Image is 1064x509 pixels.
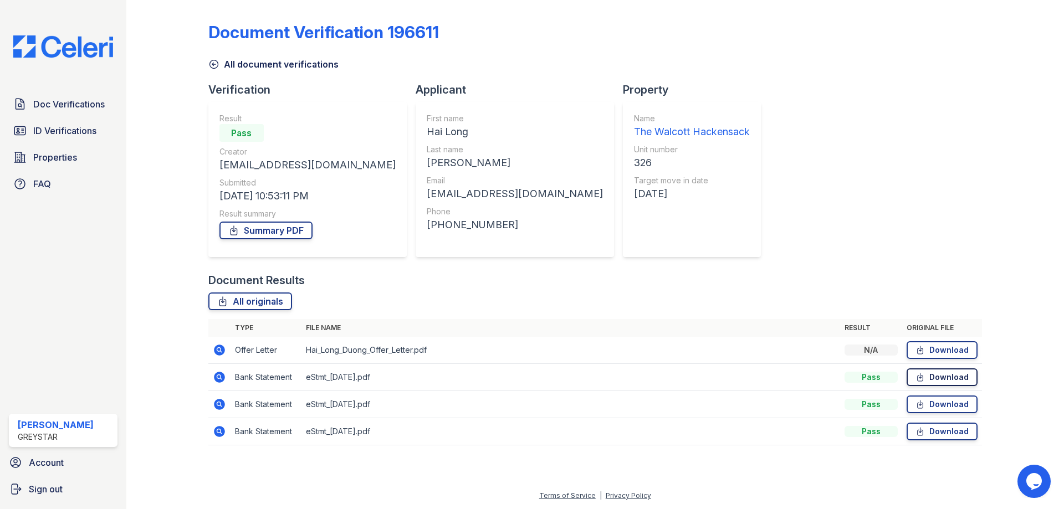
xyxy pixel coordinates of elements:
[231,391,301,418] td: Bank Statement
[600,491,602,500] div: |
[301,418,840,445] td: eStmt_[DATE].pdf
[301,364,840,391] td: eStmt_[DATE].pdf
[539,491,596,500] a: Terms of Service
[606,491,651,500] a: Privacy Policy
[219,146,396,157] div: Creator
[301,391,840,418] td: eStmt_[DATE].pdf
[9,93,117,115] a: Doc Verifications
[623,82,770,97] div: Property
[231,418,301,445] td: Bank Statement
[427,155,603,171] div: [PERSON_NAME]
[845,372,898,383] div: Pass
[219,157,396,173] div: [EMAIL_ADDRESS][DOMAIN_NAME]
[231,337,301,364] td: Offer Letter
[219,177,396,188] div: Submitted
[219,222,313,239] a: Summary PDF
[33,151,77,164] span: Properties
[18,418,94,431] div: [PERSON_NAME]
[4,478,122,500] a: Sign out
[9,146,117,168] a: Properties
[907,395,978,413] a: Download
[208,22,439,42] div: Document Verification 196611
[634,144,750,155] div: Unit number
[18,431,94,443] div: Greystar
[427,206,603,217] div: Phone
[907,341,978,359] a: Download
[231,364,301,391] td: Bank Statement
[219,113,396,124] div: Result
[907,368,978,386] a: Download
[634,113,750,124] div: Name
[634,175,750,186] div: Target move in date
[231,319,301,337] th: Type
[427,113,603,124] div: First name
[208,273,305,288] div: Document Results
[902,319,982,337] th: Original file
[219,124,264,142] div: Pass
[427,186,603,202] div: [EMAIL_ADDRESS][DOMAIN_NAME]
[427,217,603,233] div: [PHONE_NUMBER]
[1017,465,1053,498] iframe: chat widget
[219,188,396,204] div: [DATE] 10:53:11 PM
[33,177,51,191] span: FAQ
[845,345,898,356] div: N/A
[416,82,623,97] div: Applicant
[427,124,603,140] div: Hai Long
[840,319,902,337] th: Result
[634,155,750,171] div: 326
[845,399,898,410] div: Pass
[634,186,750,202] div: [DATE]
[9,120,117,142] a: ID Verifications
[634,124,750,140] div: The Walcott Hackensack
[845,426,898,437] div: Pass
[208,82,416,97] div: Verification
[427,175,603,186] div: Email
[301,337,840,364] td: Hai_Long_Duong_Offer_Letter.pdf
[33,124,96,137] span: ID Verifications
[301,319,840,337] th: File name
[33,97,105,111] span: Doc Verifications
[4,35,122,58] img: CE_Logo_Blue-a8612792a0a2168367f1c8372b55b34899dd931a85d93a1a3d3e32e68fde9ad4.png
[29,456,64,469] span: Account
[4,451,122,474] a: Account
[29,482,63,496] span: Sign out
[634,113,750,140] a: Name The Walcott Hackensack
[9,173,117,195] a: FAQ
[907,423,978,440] a: Download
[219,208,396,219] div: Result summary
[208,292,292,310] a: All originals
[208,58,339,71] a: All document verifications
[427,144,603,155] div: Last name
